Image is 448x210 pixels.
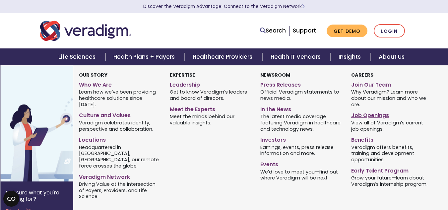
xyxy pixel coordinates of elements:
[351,144,432,163] span: Veradigm offers benefits, training and development opportunities.
[260,89,341,102] span: Official Veradigm statements to news media.
[79,171,160,181] a: Veradigm Network
[351,72,373,78] strong: Careers
[371,48,413,65] a: About Us
[260,144,341,157] span: Earnings, events, press release information and more.
[143,3,305,10] a: Discover the Veradigm Advantage: Connect to the Veradigm NetworkLearn More
[260,159,341,168] a: Events
[79,109,160,119] a: Culture and Values
[260,113,341,132] span: The latest media coverage featuring Veradigm in healthcare and technology news.
[351,165,432,175] a: Early Talent Program
[185,48,262,65] a: Healthcare Providers
[170,72,195,78] strong: Expertise
[170,113,250,126] span: Meet the minds behind our valuable insights.
[351,79,432,89] a: Join Our Team
[351,119,432,132] span: View all of Veradigm’s current job openings.
[79,72,107,78] strong: Our Story
[50,48,105,65] a: Life Sciences
[327,25,367,37] a: Get Demo
[302,3,305,10] span: Learn More
[331,48,371,65] a: Insights
[351,134,432,144] a: Benefits
[3,191,19,207] button: Open CMP widget
[351,175,432,187] span: Grow your future—learn about Veradigm’s internship program.
[260,26,286,35] a: Search
[170,104,250,113] a: Meet the Experts
[79,134,160,144] a: Locations
[79,119,160,132] span: Veradigm celebrates identity, perspective and collaboration.
[351,89,432,108] span: Why Veradigm? Learn more about our mission and who we are.
[40,20,131,42] img: Veradigm logo
[105,48,185,65] a: Health Plans + Payers
[260,79,341,89] a: Press Releases
[79,79,160,89] a: Who We Are
[260,72,290,78] strong: Newsroom
[170,79,250,89] a: Leadership
[6,189,68,202] p: Not sure what you're looking for?
[374,24,405,38] a: Login
[79,89,160,108] span: Learn how we’ve been providing healthcare solutions since [DATE].
[79,180,160,200] span: Driving Value at the Intersection of Payers, Providers, and Life Science.
[260,104,341,113] a: In the News
[260,134,341,144] a: Investors
[79,144,160,169] span: Headquartered in [GEOGRAPHIC_DATA], [GEOGRAPHIC_DATA], our remote force crosses the globe.
[170,89,250,102] span: Get to know Veradigm’s leaders and board of direcors.
[260,168,341,181] span: We’d love to meet you—find out where Veradigm will be next.
[263,48,331,65] a: Health IT Vendors
[293,27,316,35] a: Support
[0,65,107,181] img: Vector image of Veradigm’s Story
[351,109,432,119] a: Job Openings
